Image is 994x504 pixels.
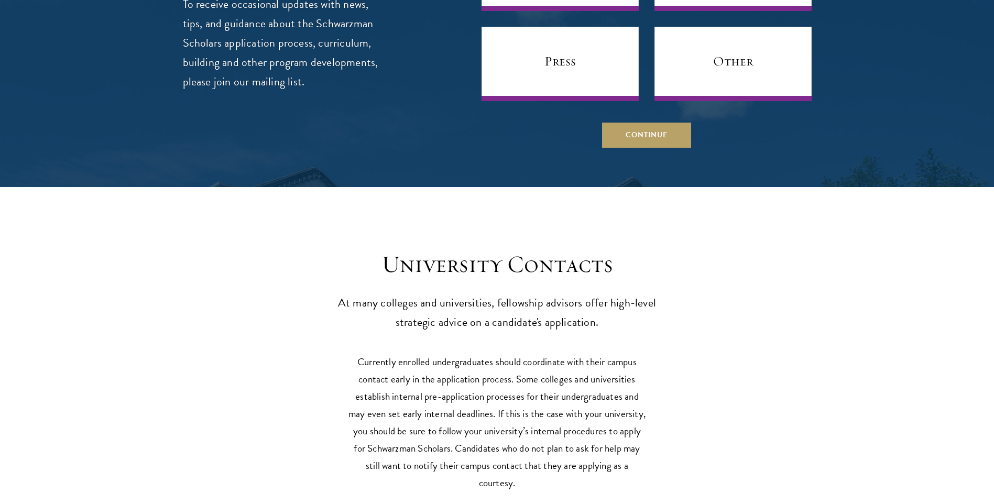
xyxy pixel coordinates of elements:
[335,250,660,279] h3: University Contacts
[602,122,691,147] button: Continue
[654,27,812,101] a: Other
[482,27,639,101] a: Press
[348,353,647,491] p: Currently enrolled undergraduates should coordinate with their campus contact early in the applic...
[335,293,660,332] p: At many colleges and universities, fellowship advisors offer high-level strategic advice on a can...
